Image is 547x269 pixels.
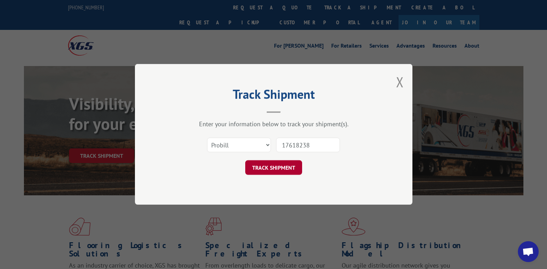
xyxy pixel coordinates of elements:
[170,89,378,103] h2: Track Shipment
[245,161,302,175] button: TRACK SHIPMENT
[276,138,340,153] input: Number(s)
[396,73,404,91] button: Close modal
[518,241,539,262] div: Open chat
[170,120,378,128] div: Enter your information below to track your shipment(s).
